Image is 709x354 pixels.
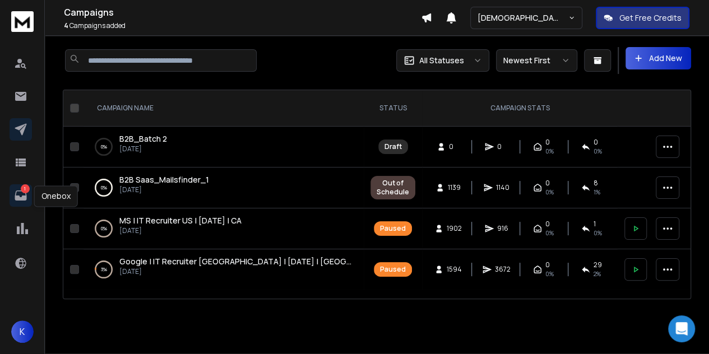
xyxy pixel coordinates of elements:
p: [DEMOGRAPHIC_DATA] <> Harsh SSA [478,12,568,24]
div: Draft [384,142,402,151]
span: 0 [497,142,508,151]
span: 0% [594,147,602,156]
div: Paused [380,265,406,274]
a: 1 [10,184,32,207]
div: Open Intercom Messenger [668,315,695,342]
p: 1 [21,184,30,193]
span: B2B Saas_Mailsfinder_1 [119,174,209,185]
th: CAMPAIGN NAME [84,90,364,127]
span: 0 [545,138,550,147]
span: 1139 [448,183,461,192]
button: K [11,320,34,343]
td: 0%B2B_Batch 2[DATE] [84,127,364,167]
span: 0 % [594,229,602,237]
p: [DATE] [119,267,353,276]
span: 29 [594,260,602,269]
button: Add New [625,47,691,69]
span: 0% [545,188,554,197]
p: Campaigns added [64,21,421,30]
p: All Statuses [419,55,464,66]
span: 1 % [594,188,600,197]
img: logo [11,11,34,32]
td: 0%B2B Saas_Mailsfinder_1[DATE] [84,167,364,208]
p: 3 % [101,264,107,275]
span: 0% [545,229,554,237]
span: 1 [594,220,596,229]
span: 0 [545,179,550,188]
span: Google | IT Recruiter [GEOGRAPHIC_DATA] | [DATE] | [GEOGRAPHIC_DATA] [119,256,404,267]
p: [DATE] [119,185,209,194]
p: 0 % [101,182,107,193]
td: 3%Google | IT Recruiter [GEOGRAPHIC_DATA] | [DATE] | [GEOGRAPHIC_DATA][DATE] [84,249,364,290]
p: [DATE] [119,145,167,153]
button: Newest First [496,49,577,72]
span: 0 [545,220,550,229]
p: 0 % [101,223,107,234]
span: 1140 [496,183,509,192]
span: 916 [497,224,508,233]
th: CAMPAIGN STATS [422,90,618,127]
span: 0% [545,269,554,278]
td: 0%MS | IT Recruiter US | [DATE] | CA[DATE] [84,208,364,249]
a: B2B Saas_Mailsfinder_1 [119,174,209,185]
div: Onebox [34,185,78,207]
span: 1902 [447,224,462,233]
span: 0% [545,147,554,156]
span: 4 [64,21,68,30]
div: Paused [380,224,406,233]
p: Get Free Credits [619,12,682,24]
span: 8 [594,179,598,188]
p: 0 % [101,141,107,152]
a: Google | IT Recruiter [GEOGRAPHIC_DATA] | [DATE] | [GEOGRAPHIC_DATA] [119,256,353,267]
span: 0 [545,260,550,269]
span: B2B_Batch 2 [119,133,167,144]
span: 0 [594,138,598,147]
span: 3672 [495,265,511,274]
h1: Campaigns [64,6,421,19]
div: Out of Schedule [377,179,409,197]
th: STATUS [364,90,422,127]
span: 1594 [447,265,462,274]
span: 0 [449,142,460,151]
p: [DATE] [119,226,242,235]
a: B2B_Batch 2 [119,133,167,145]
button: Get Free Credits [596,7,689,29]
a: MS | IT Recruiter US | [DATE] | CA [119,215,242,226]
span: 2 % [594,269,601,278]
